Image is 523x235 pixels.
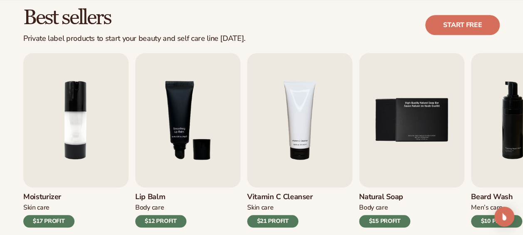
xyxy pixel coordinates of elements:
div: Skin Care [23,203,74,212]
a: Start free [425,15,500,35]
h2: Best sellers [23,7,245,29]
div: Open Intercom Messenger [494,207,514,227]
h3: Beard Wash [471,192,522,202]
h3: Vitamin C Cleanser [247,192,313,202]
a: 5 / 9 [359,53,464,227]
h3: Moisturizer [23,192,74,202]
h3: Lip Balm [135,192,186,202]
div: $12 PROFIT [135,215,186,227]
div: $21 PROFIT [247,215,298,227]
div: $17 PROFIT [23,215,74,227]
div: Skin Care [247,203,313,212]
div: Body Care [359,203,410,212]
h3: Natural Soap [359,192,410,202]
div: Men’s Care [471,203,522,212]
div: Private label products to start your beauty and self care line [DATE]. [23,34,245,43]
a: 3 / 9 [135,53,240,227]
a: 4 / 9 [247,53,352,227]
div: Body Care [135,203,186,212]
a: 2 / 9 [23,53,129,227]
div: $15 PROFIT [359,215,410,227]
div: $10 PROFIT [471,215,522,227]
